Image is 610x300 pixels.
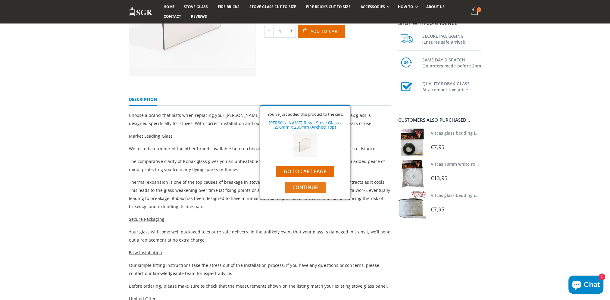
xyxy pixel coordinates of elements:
span: Secure Packaging [129,216,164,222]
a: Fire Bricks Cut To Size [302,2,355,12]
a: How To [393,2,421,12]
div: You've just added this product to the cart: [264,112,346,116]
button: Continue [285,182,326,193]
h3: SECURE PACKAGING (Ensures safe arrival) [422,32,481,45]
span: 1 [477,7,481,12]
span: Fire Bricks Cut To Size [306,4,350,9]
inbox-online-store-chat: Shopify online store chat [567,276,605,295]
span: Accessories [360,4,385,9]
a: Vitcas 10mm white rope kit - includes rope seal and glue! [431,161,549,167]
span: Reviews [191,14,207,19]
a: Accessories [356,2,392,12]
a: Vitcas glass bedding in tape - 2mm x 15mm x 2 meters (White) [431,192,559,198]
span: Before ordering, please make sure to check that the measurements shown on the listing match your ... [129,283,388,289]
span: Home [164,4,175,9]
a: Go to cart page [276,166,334,177]
span: €7,95 [431,143,444,151]
span: About us [426,4,445,9]
img: Stove Glass Replacement [129,7,153,17]
span: We tested a number of the other brands available before choosing Robax due to its longevity, clar... [129,146,377,152]
span: €7,95 [431,206,444,213]
h3: QUALITY ROBAX GLASS At a competitive price [422,80,481,93]
a: Vitcas glass bedding in tape - 2mm x 10mm x 2 meters [431,130,543,136]
span: Add to Cart [311,28,340,34]
button: Add to Cart [298,25,345,38]
span: Continue [292,184,318,191]
a: Reviews [186,12,211,21]
a: Fire Bricks [213,2,244,12]
span: €13,95 [431,174,448,182]
img: Vitcas white rope, glue and gloves kit 10mm [398,159,426,187]
span: How To [398,4,413,9]
a: 1 [469,6,481,18]
a: Description [129,94,157,106]
img: Vitcas stove glass bedding in tape [398,191,426,219]
img: Clarke Regal Stove Glass - 296mm x 230mm (Arched Top) [293,132,317,157]
span: Contact [164,14,181,19]
span: Stove Glass [184,4,208,9]
span: Your glass will come well packaged to ensure safe delivery. In the unlikely event that your glass... [129,229,391,243]
span: Fire Bricks [218,4,239,9]
span: The comparative clarity of Robax glass gives you an unbeatable view of your fire. Its heat resist... [129,158,385,172]
span: Stove Glass Cut To Size [249,4,296,9]
a: About us [422,2,449,12]
span: Easy Installation [129,250,162,255]
h3: SAME DAY DISPATCH On orders made before 2pm [422,56,481,69]
a: Stove Glass Cut To Size [245,2,301,12]
a: Contact [159,12,186,21]
a: [PERSON_NAME] Regal Stove Glass - 296mm x 230mm (Arched Top) [269,120,342,130]
a: Stove Glass [179,2,212,12]
img: Vitcas stove glass bedding in tape [398,128,426,156]
span: Thermal expansion is one of the top causes of breakage in stove glass. The glass expands as it he... [129,179,390,209]
a: Home [159,2,179,12]
span: Choose a brand that lasts when replacing your [PERSON_NAME] Regal stove glass. Our [PERSON_NAME] ... [129,112,373,126]
span: Our simple fitting instructions take the stress out of the installation process. If you have any ... [129,262,380,276]
span: Market Leading Glass [129,133,173,139]
div: Customers also purchased... [398,118,481,122]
